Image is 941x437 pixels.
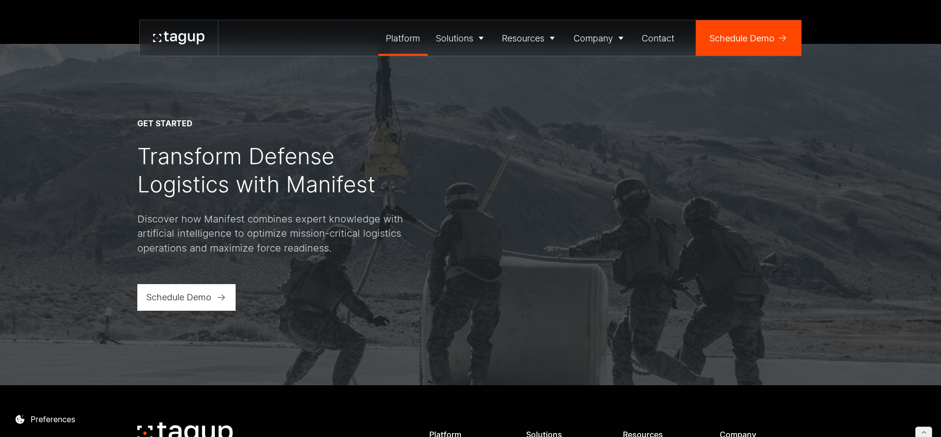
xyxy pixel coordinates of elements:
[31,413,75,425] div: Preferences
[137,143,408,198] div: Transform Defense Logistics with Manifest
[146,291,211,304] div: Schedule Demo
[502,32,544,45] div: Resources
[386,32,420,45] div: Platform
[696,20,801,56] a: Schedule Demo
[494,20,566,56] a: Resources
[573,32,613,45] div: Company
[428,20,494,56] a: Solutions
[378,20,428,56] a: Platform
[436,32,473,45] div: Solutions
[642,32,674,45] div: Contact
[137,212,408,255] div: Discover how Manifest combines expert knowledge with artificial intelligence to optimize mission-...
[566,20,634,56] a: Company
[634,20,683,56] a: Contact
[709,32,775,45] div: Schedule Demo
[137,118,192,129] div: Get Started
[137,284,236,311] a: Schedule Demo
